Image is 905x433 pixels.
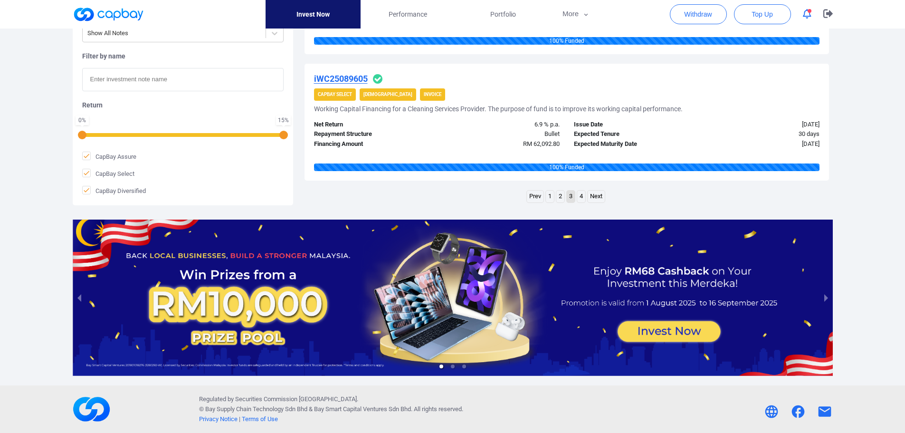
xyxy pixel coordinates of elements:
div: Repayment Structure [307,129,437,139]
a: Privacy Notice [199,415,238,423]
div: Financing Amount [307,139,437,149]
li: slide item 1 [439,365,443,368]
a: Page 3 is your current page [567,191,575,202]
h5: Return [82,101,284,109]
button: Withdraw [670,4,727,24]
input: Enter investment note name [82,68,284,91]
div: 30 days [696,129,827,139]
div: Issue Date [567,120,697,130]
h5: Working Capital Financing for a Cleaning Services Provider. The purpose of fund is to improve its... [314,105,683,113]
span: CapBay Assure [82,152,136,161]
button: next slide / item [819,220,833,376]
span: Performance [389,9,427,19]
button: previous slide / item [73,220,86,376]
span: CapBay Select [82,169,134,178]
li: slide item 2 [451,365,455,368]
u: iWC25089605 [314,74,368,84]
a: Next page [588,191,605,202]
img: footerLogo [73,390,111,428]
span: RM 62,092.80 [523,140,560,147]
strong: Invoice [424,92,441,97]
li: slide item 3 [462,365,466,368]
div: 0 % [77,117,87,123]
span: Bay Smart Capital Ventures Sdn Bhd [314,405,411,413]
button: Top Up [734,4,791,24]
div: 100 % Funded [314,164,819,171]
a: Previous page [527,191,543,202]
h5: Filter by name [82,52,284,60]
span: CapBay Diversified [82,186,146,195]
p: Regulated by Securities Commission [GEOGRAPHIC_DATA]. © Bay Supply Chain Technology Sdn Bhd & . A... [199,395,463,424]
div: [DATE] [696,139,827,149]
div: Bullet [437,129,567,139]
span: Top Up [752,10,772,19]
span: Portfolio [490,9,516,19]
div: Expected Maturity Date [567,139,697,149]
div: 15 % [278,117,289,123]
div: Net Return [307,120,437,130]
div: 100 % Funded [314,37,819,45]
strong: [DEMOGRAPHIC_DATA] [363,92,412,97]
strong: CapBay Select [318,92,352,97]
a: Terms of Use [242,415,278,423]
div: [DATE] [696,120,827,130]
div: 6.9 % p.a. [437,120,567,130]
div: Expected Tenure [567,129,697,139]
a: Page 2 [556,191,564,202]
a: Page 4 [577,191,585,202]
a: Page 1 [546,191,554,202]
